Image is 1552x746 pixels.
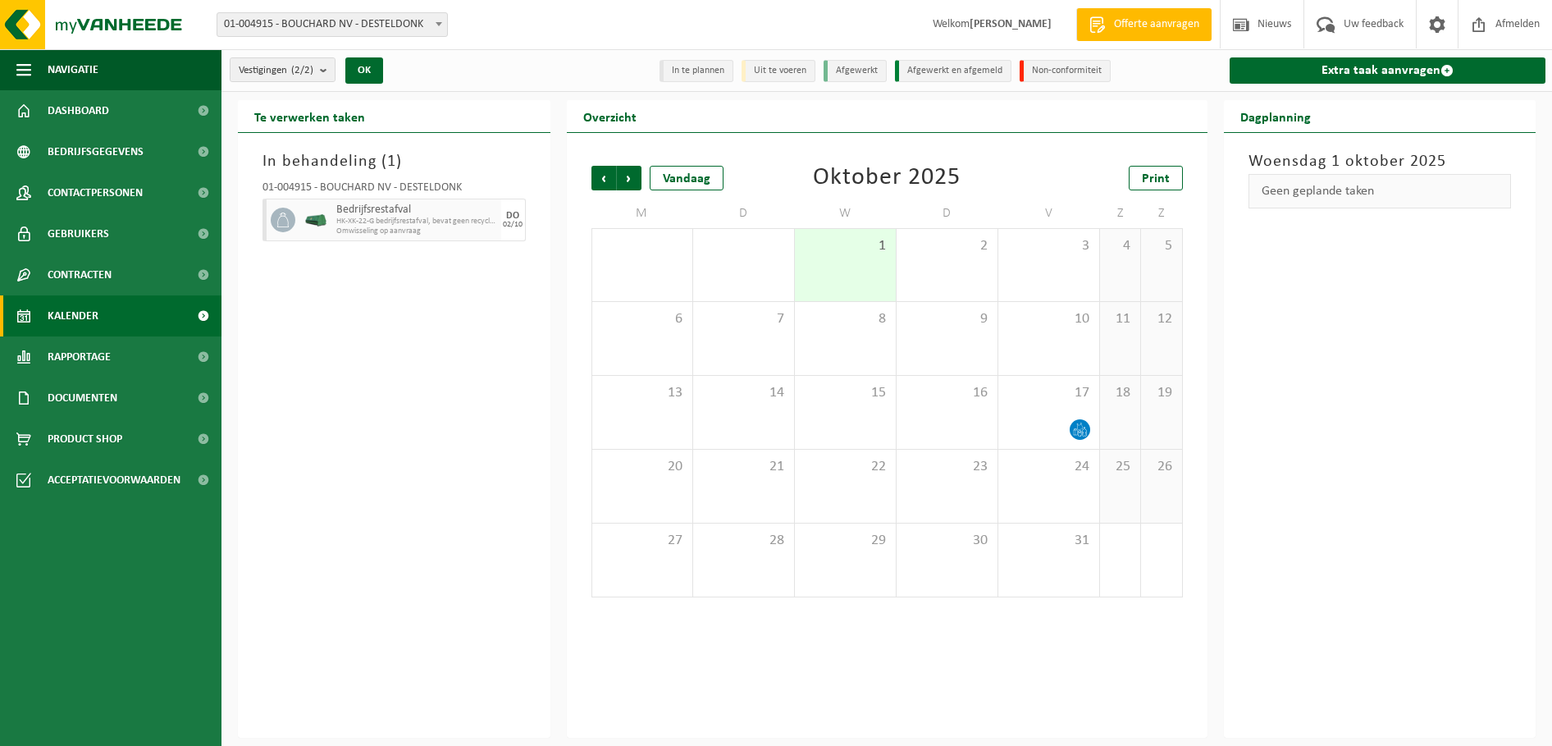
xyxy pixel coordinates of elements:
li: In te plannen [660,60,733,82]
span: 22 [803,458,888,476]
span: 16 [905,384,989,402]
h2: Te verwerken taken [238,100,381,132]
div: DO [506,211,519,221]
span: 23 [905,458,989,476]
span: Bedrijfsrestafval [336,204,497,217]
span: 21 [701,458,786,476]
h2: Dagplanning [1224,100,1327,132]
span: Kalender [48,295,98,336]
span: Gebruikers [48,213,109,254]
span: 18 [1108,384,1132,402]
div: Vandaag [650,166,724,190]
span: 9 [905,310,989,328]
span: Print [1142,172,1170,185]
button: Vestigingen(2/2) [230,57,336,82]
img: HK-XK-22-GN-00 [304,214,328,227]
li: Uit te voeren [742,60,815,82]
td: W [795,199,897,228]
span: Documenten [48,378,117,419]
span: 6 [600,310,684,328]
span: Bedrijfsgegevens [48,131,144,172]
span: 15 [803,384,888,402]
span: Contracten [48,254,112,295]
h3: Woensdag 1 oktober 2025 [1248,149,1512,174]
span: 4 [1108,237,1132,255]
span: Product Shop [48,419,122,460]
span: 24 [1007,458,1091,476]
li: Afgewerkt en afgemeld [895,60,1011,82]
span: 5 [1149,237,1174,255]
span: 30 [905,532,989,550]
h2: Overzicht [567,100,653,132]
span: Vestigingen [239,58,313,83]
a: Extra taak aanvragen [1230,57,1546,84]
span: HK-XK-22-G bedrijfsrestafval, bevat geen recycleerbare fract [336,217,497,227]
span: 01-004915 - BOUCHARD NV - DESTELDONK [217,13,447,36]
strong: [PERSON_NAME] [970,18,1052,30]
span: 17 [1007,384,1091,402]
span: 29 [803,532,888,550]
h3: In behandeling ( ) [262,149,526,174]
span: 11 [1108,310,1132,328]
td: Z [1100,199,1141,228]
span: 27 [600,532,684,550]
span: Vorige [591,166,616,190]
span: 01-004915 - BOUCHARD NV - DESTELDONK [217,12,448,37]
span: 13 [600,384,684,402]
li: Afgewerkt [824,60,887,82]
div: 02/10 [503,221,523,229]
td: Z [1141,199,1183,228]
div: 01-004915 - BOUCHARD NV - DESTELDONK [262,182,526,199]
span: Navigatie [48,49,98,90]
span: 31 [1007,532,1091,550]
span: 25 [1108,458,1132,476]
a: Offerte aanvragen [1076,8,1212,41]
span: Dashboard [48,90,109,131]
td: M [591,199,693,228]
span: 10 [1007,310,1091,328]
span: 1 [387,153,396,170]
span: 28 [701,532,786,550]
span: 12 [1149,310,1174,328]
span: Acceptatievoorwaarden [48,460,180,501]
div: Geen geplande taken [1248,174,1512,208]
a: Print [1129,166,1183,190]
td: D [693,199,795,228]
span: Contactpersonen [48,172,143,213]
span: 8 [803,310,888,328]
span: Volgende [617,166,641,190]
span: 3 [1007,237,1091,255]
span: 1 [803,237,888,255]
count: (2/2) [291,65,313,76]
span: 20 [600,458,684,476]
span: 19 [1149,384,1174,402]
span: 14 [701,384,786,402]
button: OK [345,57,383,84]
span: 26 [1149,458,1174,476]
span: Rapportage [48,336,111,378]
td: V [998,199,1100,228]
td: D [897,199,998,228]
span: Offerte aanvragen [1110,16,1203,33]
span: 2 [905,237,989,255]
li: Non-conformiteit [1020,60,1111,82]
div: Oktober 2025 [813,166,961,190]
span: Omwisseling op aanvraag [336,227,497,236]
span: 7 [701,310,786,328]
